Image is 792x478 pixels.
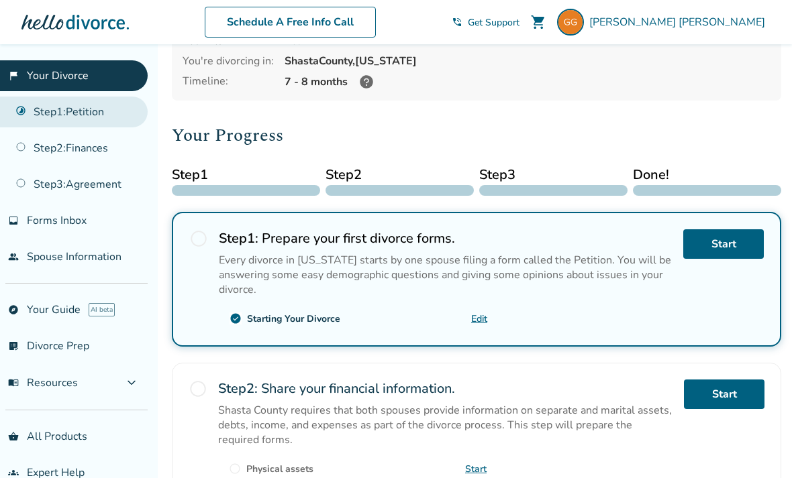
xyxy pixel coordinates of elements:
h2: Share your financial information. [218,379,673,398]
p: Every divorce in [US_STATE] starts by one spouse filing a form called the Petition. You will be a... [219,253,673,297]
div: 7 - 8 months [285,74,771,90]
span: list_alt_check [8,341,19,351]
span: Done! [633,165,781,185]
span: phone_in_talk [452,17,462,27]
strong: Step 1 : [219,229,258,247]
a: Start [684,379,764,409]
a: Start [683,229,764,259]
span: Step 1 [172,165,320,185]
span: [PERSON_NAME] [PERSON_NAME] [589,15,771,29]
div: You're divorcing in: [183,54,274,68]
span: flag_2 [8,70,19,81]
span: shopping_cart [530,14,546,30]
span: radio_button_unchecked [189,379,207,398]
a: Schedule A Free Info Call [205,7,376,38]
span: explore [8,304,19,315]
span: shopping_basket [8,431,19,442]
div: Shasta County, [US_STATE] [285,54,771,68]
p: Shasta County requires that both spouses provide information on separate and marital assets, debt... [218,403,673,447]
span: people [8,251,19,262]
span: expand_more [123,375,140,391]
span: radio_button_unchecked [229,463,241,475]
span: Forms Inbox [27,213,87,228]
img: gitchellgrayson@yahoo.com [557,9,584,36]
a: Edit [471,312,487,325]
span: menu_book [8,377,19,388]
iframe: Chat Widget [725,414,792,478]
span: Step 3 [479,165,628,185]
a: Start [465,463,487,475]
div: Physical assets [246,463,313,475]
div: Timeline: [183,74,274,90]
h2: Prepare your first divorce forms. [219,229,673,247]
span: inbox [8,215,19,226]
span: Get Support [468,16,519,29]
span: Step 2 [326,165,474,185]
h2: Your Progress [172,122,781,149]
span: AI beta [89,303,115,316]
a: phone_in_talkGet Support [452,16,519,29]
span: check_circle [230,312,242,324]
span: Resources [8,375,78,390]
div: Starting Your Divorce [247,312,340,325]
strong: Step 2 : [218,379,258,398]
span: radio_button_unchecked [189,229,208,248]
span: groups [8,467,19,478]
